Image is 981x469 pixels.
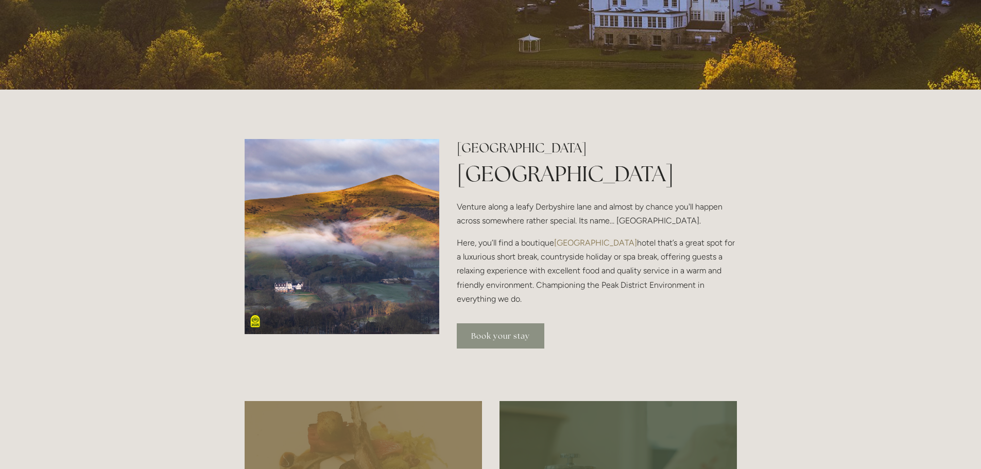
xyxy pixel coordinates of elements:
a: [GEOGRAPHIC_DATA] [554,238,637,248]
p: Here, you’ll find a boutique hotel that’s a great spot for a luxurious short break, countryside h... [457,236,736,306]
a: Book your stay [457,323,544,349]
h2: [GEOGRAPHIC_DATA] [457,139,736,157]
h1: [GEOGRAPHIC_DATA] [457,159,736,189]
p: Venture along a leafy Derbyshire lane and almost by chance you'll happen across somewhere rather ... [457,200,736,228]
